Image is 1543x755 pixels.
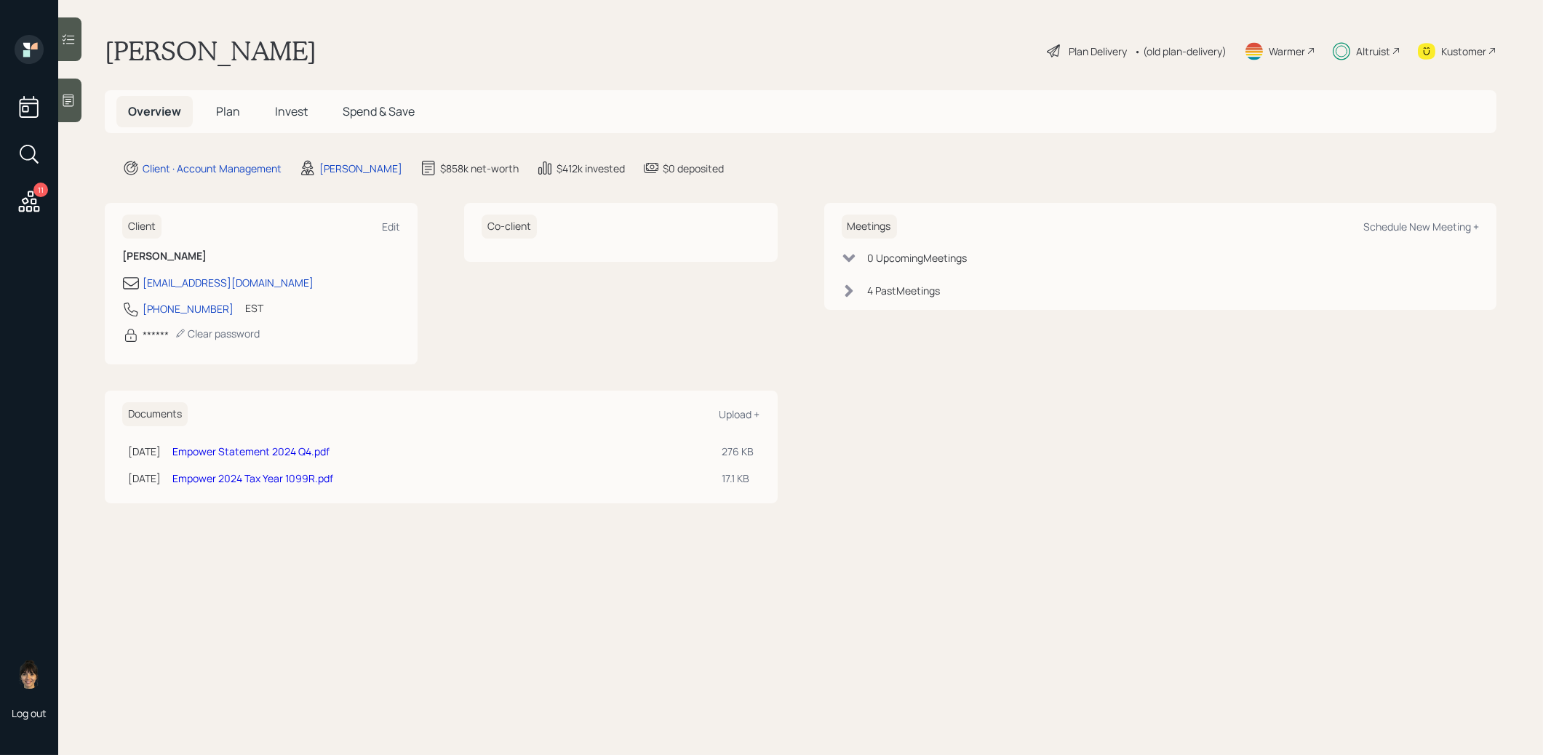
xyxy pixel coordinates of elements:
[482,215,537,239] h6: Co-client
[382,220,400,233] div: Edit
[122,402,188,426] h6: Documents
[440,161,519,176] div: $858k net-worth
[722,471,754,486] div: 17.1 KB
[122,215,162,239] h6: Client
[172,471,333,485] a: Empower 2024 Tax Year 1099R.pdf
[1069,44,1127,59] div: Plan Delivery
[1269,44,1305,59] div: Warmer
[842,215,897,239] h6: Meetings
[128,444,161,459] div: [DATE]
[143,301,234,316] div: [PHONE_NUMBER]
[105,35,316,67] h1: [PERSON_NAME]
[868,283,941,298] div: 4 Past Meeting s
[1134,44,1227,59] div: • (old plan-delivery)
[143,275,314,290] div: [EMAIL_ADDRESS][DOMAIN_NAME]
[128,471,161,486] div: [DATE]
[128,103,181,119] span: Overview
[868,250,968,265] div: 0 Upcoming Meeting s
[245,300,263,316] div: EST
[275,103,308,119] span: Invest
[172,444,330,458] a: Empower Statement 2024 Q4.pdf
[175,327,260,340] div: Clear password
[216,103,240,119] span: Plan
[1356,44,1390,59] div: Altruist
[12,706,47,720] div: Log out
[319,161,402,176] div: [PERSON_NAME]
[143,161,282,176] div: Client · Account Management
[719,407,760,421] div: Upload +
[122,250,400,263] h6: [PERSON_NAME]
[722,444,754,459] div: 276 KB
[663,161,724,176] div: $0 deposited
[1441,44,1486,59] div: Kustomer
[33,183,48,197] div: 11
[1363,220,1479,233] div: Schedule New Meeting +
[15,660,44,689] img: treva-nostdahl-headshot.png
[557,161,625,176] div: $412k invested
[343,103,415,119] span: Spend & Save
